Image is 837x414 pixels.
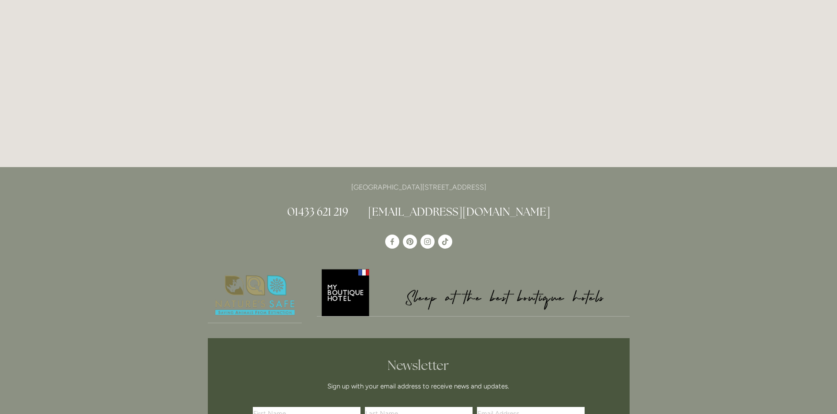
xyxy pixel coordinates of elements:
p: Sign up with your email address to receive news and updates. [256,381,582,392]
a: TikTok [438,235,452,249]
img: Nature's Safe - Logo [208,268,302,323]
p: [GEOGRAPHIC_DATA][STREET_ADDRESS] [208,181,630,193]
a: Pinterest [403,235,417,249]
a: 01433 621 219 [287,205,348,219]
a: Losehill House Hotel & Spa [385,235,399,249]
h2: Newsletter [256,358,582,373]
a: Instagram [420,235,435,249]
a: [EMAIL_ADDRESS][DOMAIN_NAME] [368,205,550,219]
a: Nature's Safe - Logo [208,268,302,324]
img: My Boutique Hotel - Logo [317,268,630,317]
